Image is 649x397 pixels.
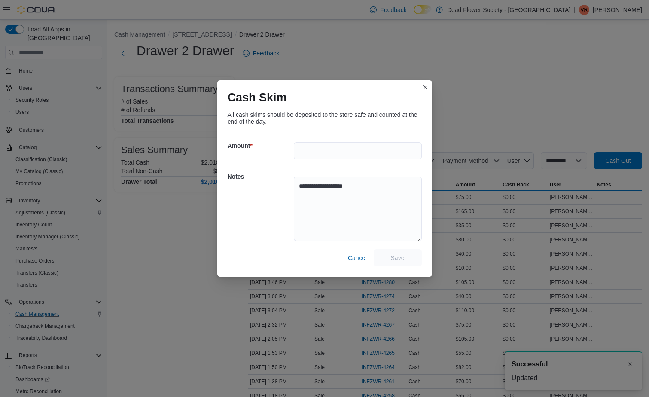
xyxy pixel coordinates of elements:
[228,91,287,104] h1: Cash Skim
[420,82,430,92] button: Closes this modal window
[228,111,422,125] div: All cash skims should be deposited to the store safe and counted at the end of the day.
[228,168,292,185] h5: Notes
[391,253,405,262] span: Save
[348,253,367,262] span: Cancel
[228,137,292,154] h5: Amount
[374,249,422,266] button: Save
[344,249,370,266] button: Cancel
